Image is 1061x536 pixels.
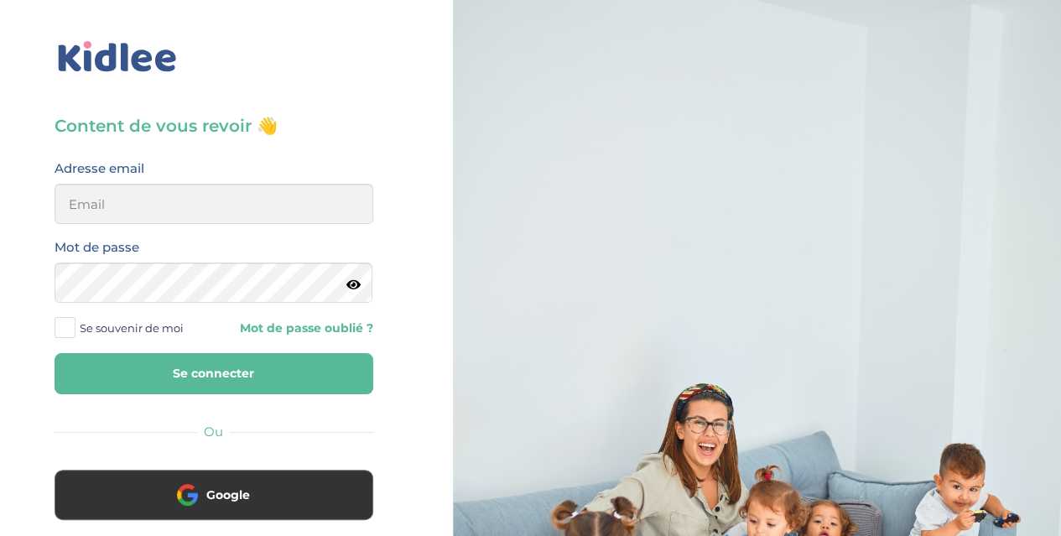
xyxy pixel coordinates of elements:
[226,320,373,336] a: Mot de passe oublié ?
[55,184,373,224] input: Email
[204,424,223,440] span: Ou
[55,353,373,394] button: Se connecter
[80,317,184,339] span: Se souvenir de moi
[55,114,373,138] h3: Content de vous revoir 👋
[55,498,373,514] a: Google
[177,484,198,505] img: google.png
[55,470,373,520] button: Google
[55,158,144,180] label: Adresse email
[55,38,180,76] img: logo_kidlee_bleu
[55,237,139,258] label: Mot de passe
[206,487,250,503] span: Google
